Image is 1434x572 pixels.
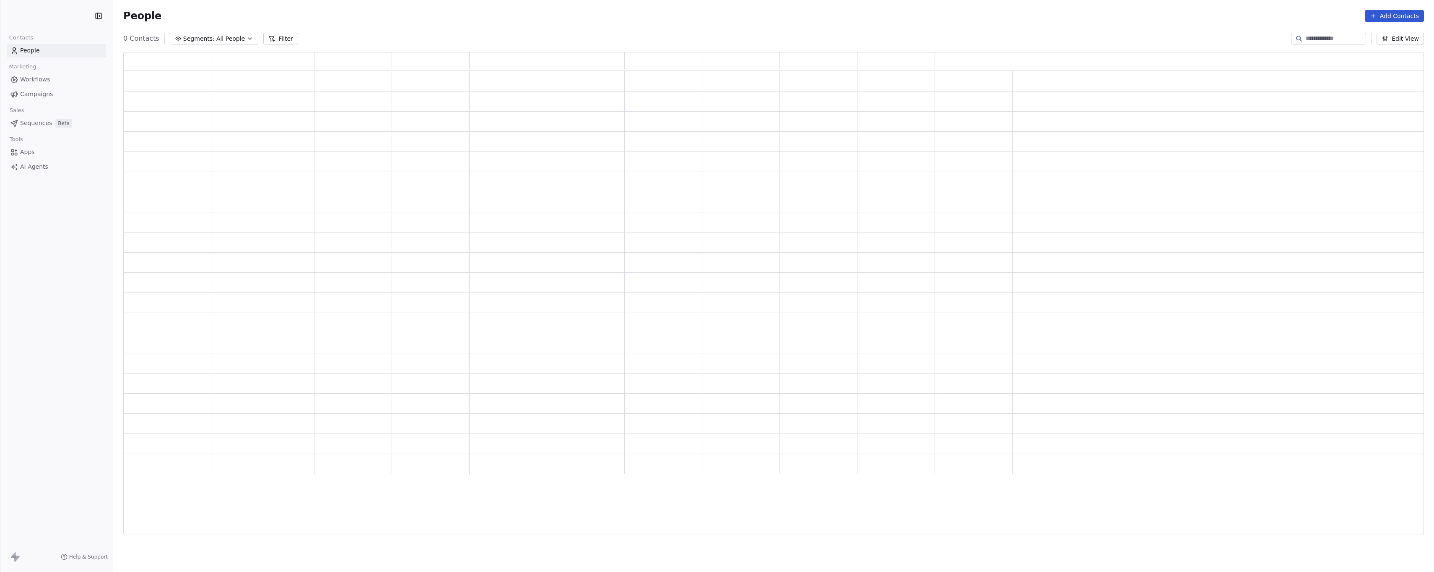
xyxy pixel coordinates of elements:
span: Contacts [5,31,37,44]
span: Marketing [5,60,40,73]
a: Help & Support [61,554,108,560]
div: grid [124,71,1424,535]
a: Campaigns [7,87,106,101]
a: AI Agents [7,160,106,174]
span: Sequences [20,119,52,128]
a: SequencesBeta [7,116,106,130]
button: Add Contacts [1365,10,1424,22]
span: AI Agents [20,162,48,171]
span: Workflows [20,75,50,84]
span: 0 Contacts [123,34,159,44]
span: Sales [6,104,28,117]
button: Filter [263,33,298,44]
span: Campaigns [20,90,53,99]
span: Beta [55,119,72,128]
span: Segments: [183,34,215,43]
span: All People [216,34,245,43]
button: Edit View [1377,33,1424,44]
span: People [20,46,40,55]
a: Workflows [7,73,106,86]
span: Help & Support [69,554,108,560]
a: People [7,44,106,57]
a: Apps [7,145,106,159]
span: People [123,10,161,22]
span: Apps [20,148,35,157]
span: Tools [6,133,26,146]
